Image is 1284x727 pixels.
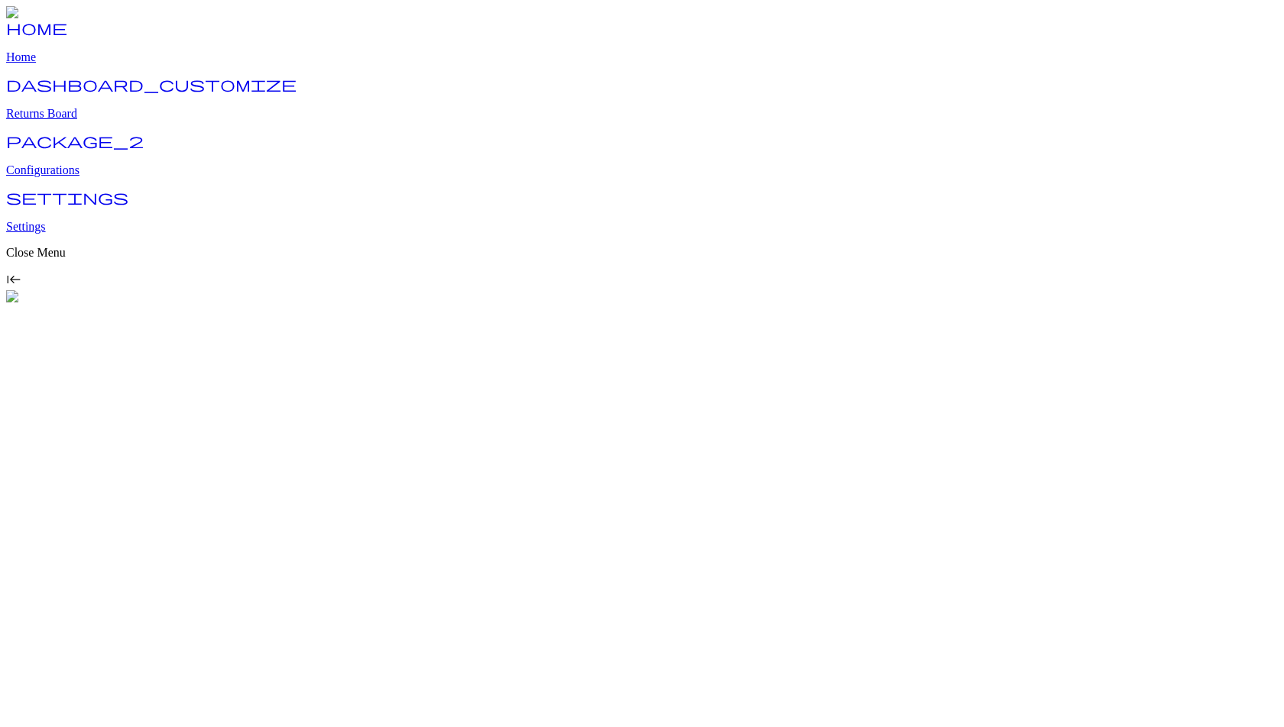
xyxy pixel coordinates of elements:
[6,272,21,287] span: keyboard_tab_rtl
[6,189,128,205] span: settings
[6,133,144,148] span: package_2
[6,246,1278,290] div: Close Menukeyboard_tab_rtl
[6,50,1278,64] p: Home
[6,220,1278,234] p: Settings
[6,194,1278,234] a: settings Settings
[6,20,67,35] span: home
[6,76,297,92] span: dashboard_customize
[6,290,105,304] img: commonGraphics
[6,24,1278,64] a: home Home
[6,81,1278,121] a: dashboard_customize Returns Board
[6,246,1278,260] p: Close Menu
[6,137,1278,177] a: package_2 Configurations
[6,107,1278,121] p: Returns Board
[6,6,44,20] img: Logo
[6,163,1278,177] p: Configurations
